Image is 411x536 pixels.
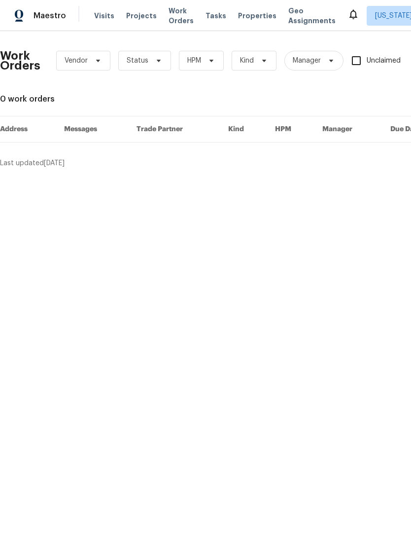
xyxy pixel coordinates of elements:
[293,56,321,66] span: Manager
[367,56,401,66] span: Unclaimed
[169,6,194,26] span: Work Orders
[126,11,157,21] span: Projects
[267,116,314,143] th: HPM
[129,116,221,143] th: Trade Partner
[205,12,226,19] span: Tasks
[314,116,382,143] th: Manager
[127,56,148,66] span: Status
[187,56,201,66] span: HPM
[94,11,114,21] span: Visits
[238,11,276,21] span: Properties
[56,116,129,143] th: Messages
[240,56,254,66] span: Kind
[44,160,65,167] span: [DATE]
[65,56,88,66] span: Vendor
[34,11,66,21] span: Maestro
[220,116,267,143] th: Kind
[288,6,336,26] span: Geo Assignments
